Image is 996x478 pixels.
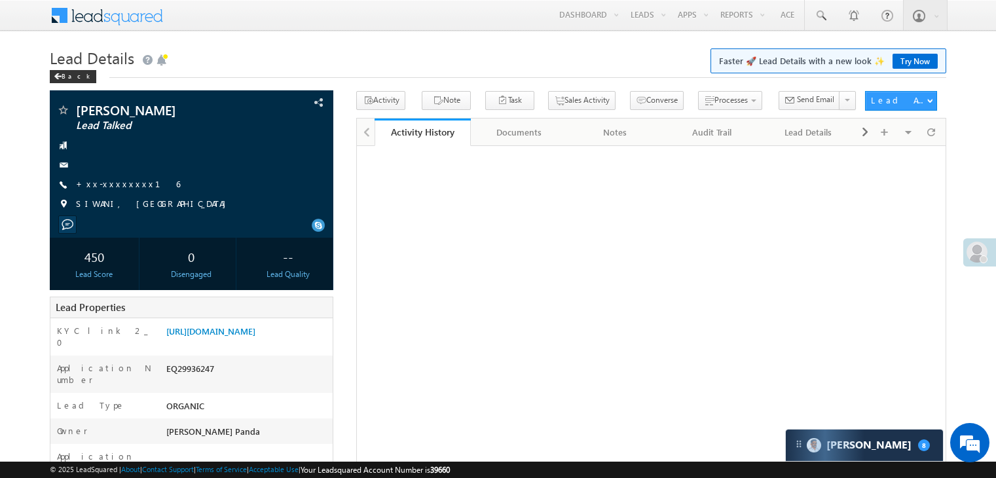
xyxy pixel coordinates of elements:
div: ORGANIC [163,399,333,418]
button: Sales Activity [548,91,616,110]
button: Note [422,91,471,110]
div: carter-dragCarter[PERSON_NAME]8 [785,429,944,462]
button: Processes [698,91,762,110]
div: EQ29936247 [163,362,333,380]
a: About [121,465,140,473]
a: Audit Trail [664,119,760,146]
div: 450 [53,244,136,268]
span: Lead Properties [56,301,125,314]
div: Documents [481,124,555,140]
span: Faster 🚀 Lead Details with a new look ✨ [719,54,938,67]
button: Send Email [779,91,840,110]
button: Lead Actions [865,91,937,111]
div: Activity History [384,126,461,138]
a: Try Now [893,54,938,69]
span: [PERSON_NAME] [76,103,251,117]
button: Task [485,91,534,110]
span: Your Leadsquared Account Number is [301,465,450,475]
div: Back [50,70,96,83]
a: Notes [568,119,664,146]
span: 39660 [430,465,450,475]
a: [URL][DOMAIN_NAME] [166,325,255,337]
label: Application Number [57,362,153,386]
div: -- [247,244,329,268]
span: © 2025 LeadSquared | | | | | [50,464,450,476]
label: Application Status [57,450,153,474]
a: +xx-xxxxxxxx16 [76,178,180,189]
div: Audit Trail [674,124,748,140]
button: Activity [356,91,405,110]
span: Send Email [797,94,834,105]
a: Lead Details [761,119,857,146]
div: Lead Actions [871,94,927,106]
a: Documents [471,119,567,146]
a: Back [50,69,103,81]
img: carter-drag [794,439,804,449]
a: Contact Support [142,465,194,473]
div: Lead Details [771,124,845,140]
span: [PERSON_NAME] Panda [166,426,260,437]
a: Activity History [375,119,471,146]
label: Lead Type [57,399,125,411]
div: Notes [578,124,652,140]
span: Lead Details [50,47,134,68]
div: Disengaged [150,268,232,280]
div: 0 [150,244,232,268]
span: SIWANI, [GEOGRAPHIC_DATA] [76,198,232,211]
label: KYC link 2_0 [57,325,153,348]
label: Owner [57,425,88,437]
a: Acceptable Use [249,465,299,473]
div: Lead Score [53,268,136,280]
span: Processes [714,95,748,105]
div: Lead Quality [247,268,329,280]
a: Terms of Service [196,465,247,473]
span: Lead Talked [76,119,251,132]
span: 8 [918,439,930,451]
button: Converse [630,91,684,110]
